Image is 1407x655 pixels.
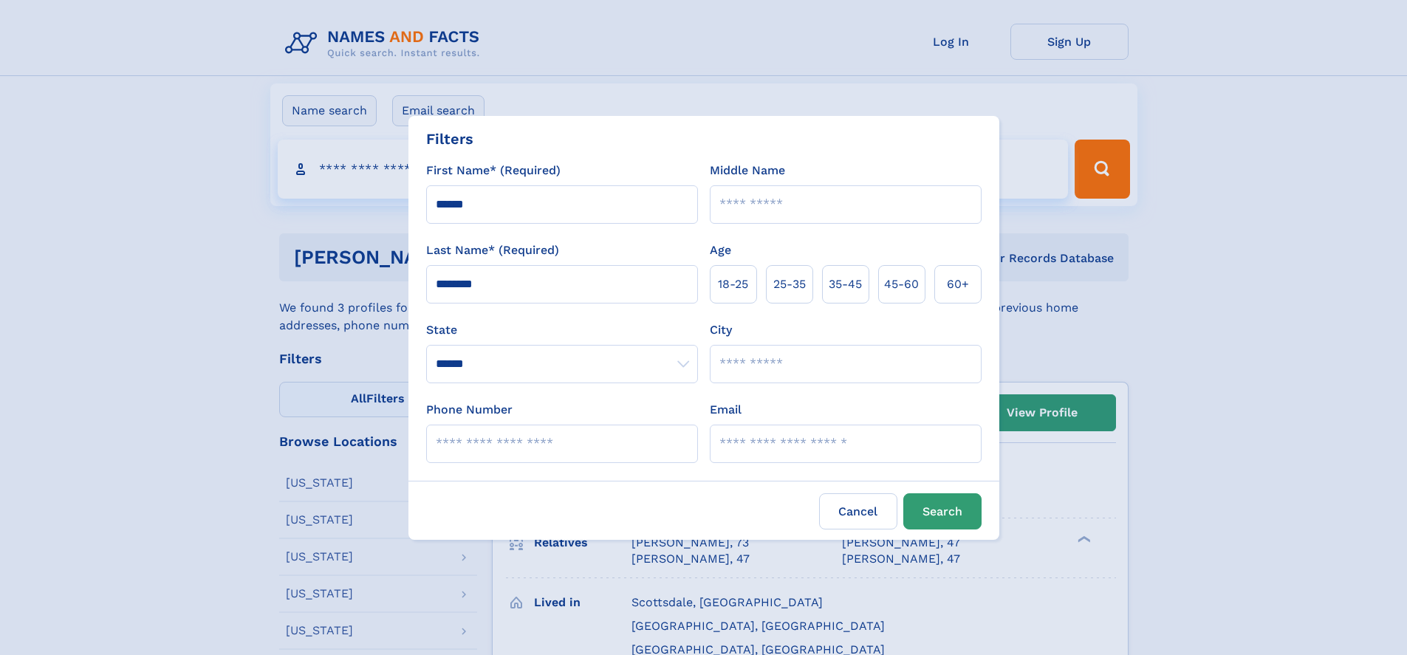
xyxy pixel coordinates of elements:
[773,275,806,293] span: 25‑35
[426,162,561,179] label: First Name* (Required)
[884,275,919,293] span: 45‑60
[819,493,897,529] label: Cancel
[710,401,742,419] label: Email
[903,493,982,529] button: Search
[829,275,862,293] span: 35‑45
[426,321,698,339] label: State
[718,275,748,293] span: 18‑25
[710,162,785,179] label: Middle Name
[426,128,473,150] div: Filters
[710,321,732,339] label: City
[710,241,731,259] label: Age
[947,275,969,293] span: 60+
[426,241,559,259] label: Last Name* (Required)
[426,401,513,419] label: Phone Number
